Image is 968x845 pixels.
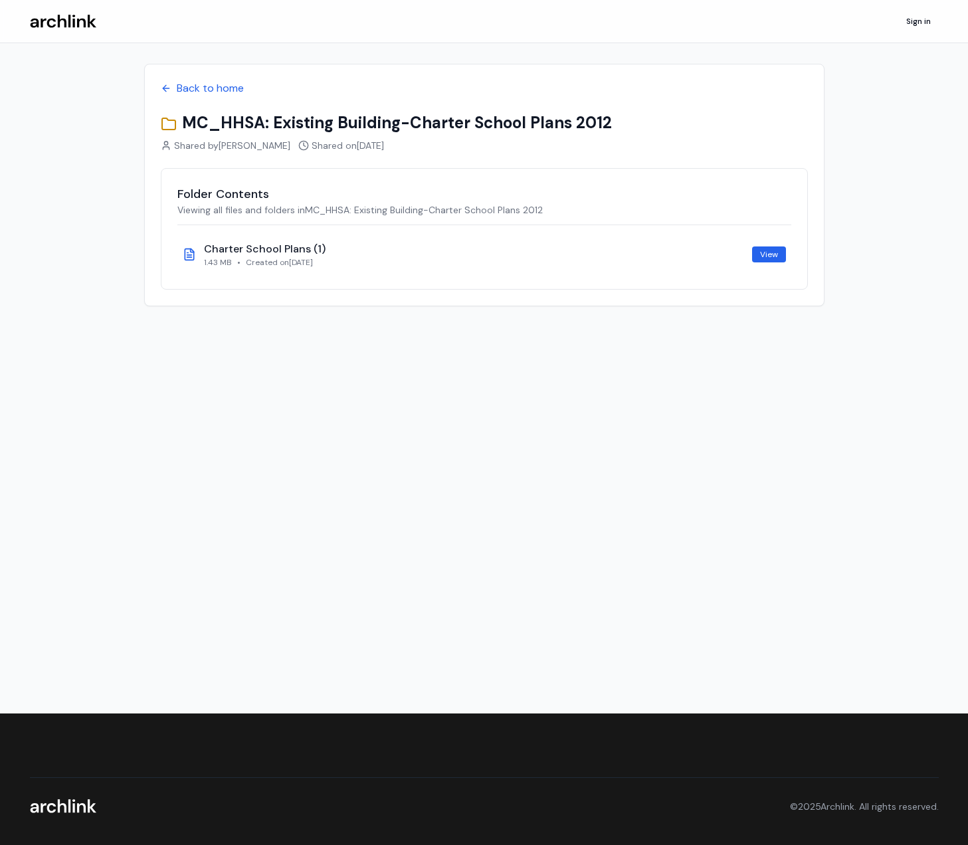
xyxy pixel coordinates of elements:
span: Shared by [PERSON_NAME] [174,139,290,152]
span: • [237,257,241,268]
span: 1.43 MB [204,257,232,268]
img: Archlink [30,799,96,813]
p: © 2025 Archlink. All rights reserved. [790,800,939,813]
h2: Folder Contents [177,185,791,203]
span: Shared on [DATE] [312,139,384,152]
div: Charter School Plans (1) [204,241,747,257]
a: View [752,246,786,262]
span: Created on [DATE] [246,257,313,268]
h1: MC_HHSA: Existing Building-Charter School Plans 2012 [161,112,808,134]
p: Viewing all files and folders in MC_HHSA: Existing Building-Charter School Plans 2012 [177,203,791,217]
a: Sign in [898,11,939,32]
a: Back to home [161,80,808,96]
img: Archlink [30,15,96,29]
